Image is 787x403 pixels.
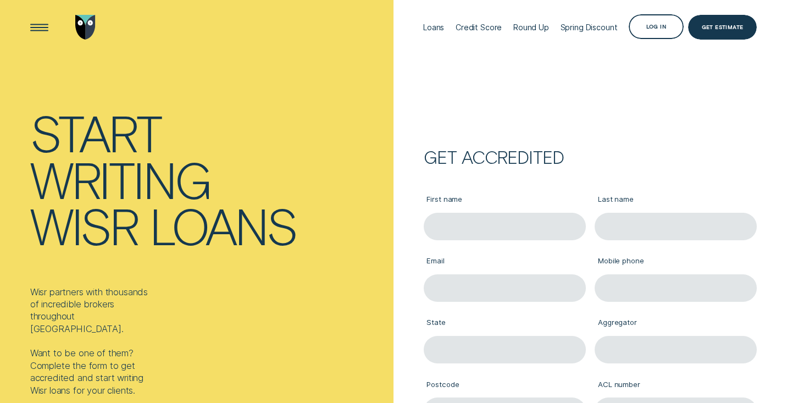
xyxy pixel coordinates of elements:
[424,311,586,336] label: State
[595,311,757,336] label: Aggregator
[30,286,158,396] div: Wisr partners with thousands of incredible brokers throughout [GEOGRAPHIC_DATA]. Want to be one o...
[27,15,52,40] button: Open Menu
[629,14,683,39] button: Log in
[513,23,549,32] div: Round Up
[595,372,757,398] label: ACL number
[30,156,210,203] div: writing
[30,109,389,249] h1: Start writing Wisr loans
[424,187,586,213] label: First name
[424,249,586,274] label: Email
[595,249,757,274] label: Mobile phone
[424,150,757,164] h2: Get accredited
[424,372,586,398] label: Postcode
[561,23,618,32] div: Spring Discount
[75,15,96,40] img: Wisr
[30,109,161,156] div: Start
[456,23,502,32] div: Credit Score
[688,15,757,40] a: Get Estimate
[149,202,296,249] div: loans
[595,187,757,213] label: Last name
[423,23,444,32] div: Loans
[30,202,138,249] div: Wisr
